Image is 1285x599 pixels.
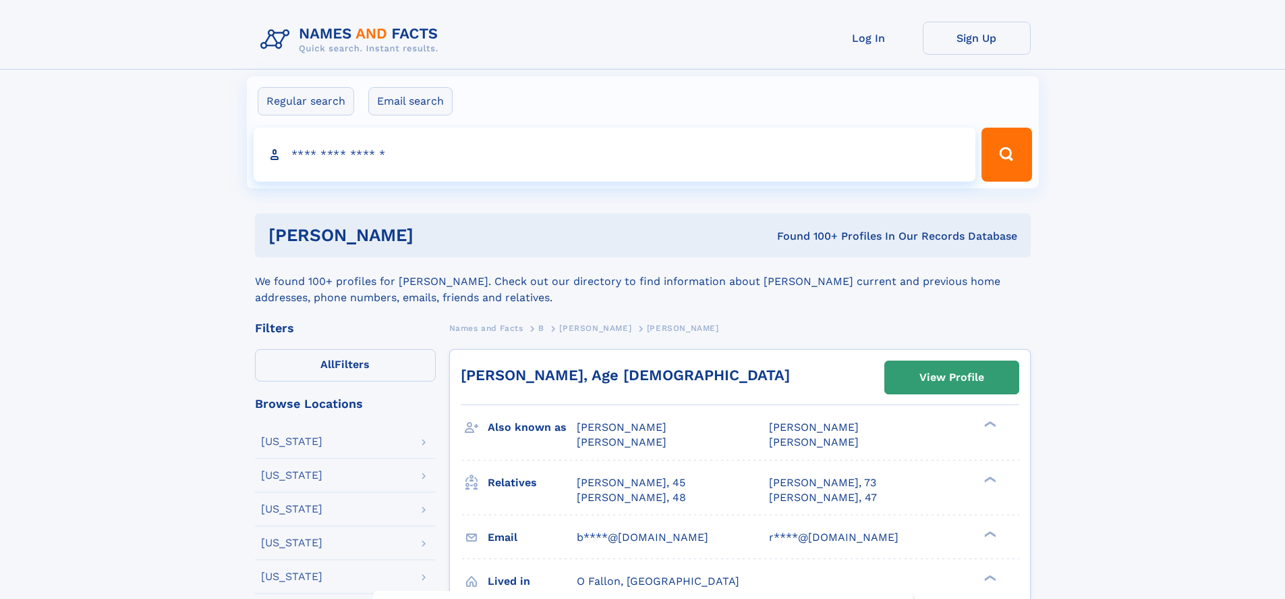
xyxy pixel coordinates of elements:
[255,322,436,334] div: Filters
[368,87,453,115] label: Email search
[261,504,322,515] div: [US_STATE]
[261,470,322,481] div: [US_STATE]
[595,229,1017,244] div: Found 100+ Profiles In Our Records Database
[769,436,859,448] span: [PERSON_NAME]
[981,475,997,484] div: ❯
[258,87,354,115] label: Regular search
[461,367,790,384] a: [PERSON_NAME], Age [DEMOGRAPHIC_DATA]
[268,227,596,244] h1: [PERSON_NAME]
[255,257,1031,306] div: We found 100+ profiles for [PERSON_NAME]. Check out our directory to find information about [PERS...
[647,323,719,333] span: [PERSON_NAME]
[538,319,544,336] a: B
[923,22,1031,55] a: Sign Up
[261,571,322,582] div: [US_STATE]
[488,526,577,549] h3: Email
[769,475,876,490] a: [PERSON_NAME], 73
[254,128,976,182] input: search input
[559,323,631,333] span: [PERSON_NAME]
[577,475,685,490] a: [PERSON_NAME], 45
[449,319,523,336] a: Names and Facts
[981,573,997,582] div: ❯
[488,471,577,494] h3: Relatives
[577,421,666,434] span: [PERSON_NAME]
[577,436,666,448] span: [PERSON_NAME]
[559,319,631,336] a: [PERSON_NAME]
[815,22,923,55] a: Log In
[577,490,686,505] a: [PERSON_NAME], 48
[538,323,544,333] span: B
[981,420,997,429] div: ❯
[769,421,859,434] span: [PERSON_NAME]
[981,128,1031,182] button: Search Button
[488,416,577,439] h3: Also known as
[885,361,1019,394] a: View Profile
[261,538,322,548] div: [US_STATE]
[255,349,436,382] label: Filters
[919,362,984,393] div: View Profile
[488,570,577,593] h3: Lived in
[255,398,436,410] div: Browse Locations
[255,22,449,58] img: Logo Names and Facts
[981,529,997,538] div: ❯
[577,575,739,588] span: O Fallon, [GEOGRAPHIC_DATA]
[261,436,322,447] div: [US_STATE]
[320,358,335,371] span: All
[769,490,877,505] a: [PERSON_NAME], 47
